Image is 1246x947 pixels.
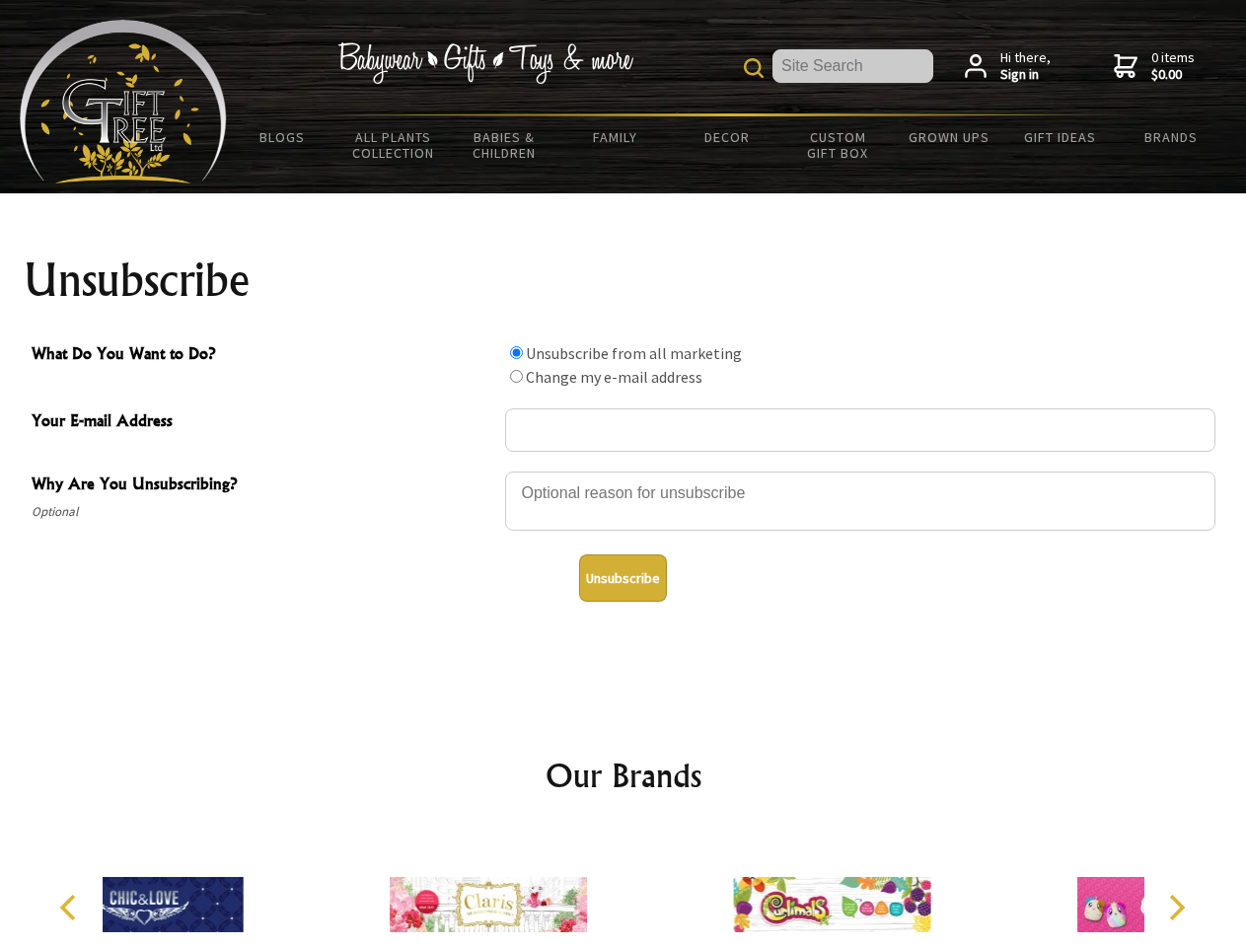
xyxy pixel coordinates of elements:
[32,500,495,524] span: Optional
[1151,66,1195,84] strong: $0.00
[337,42,633,84] img: Babywear - Gifts - Toys & more
[526,367,702,387] label: Change my e-mail address
[671,116,782,158] a: Decor
[1116,116,1227,158] a: Brands
[49,886,93,929] button: Previous
[1151,48,1195,84] span: 0 items
[510,346,523,359] input: What Do You Want to Do?
[32,472,495,500] span: Why Are You Unsubscribing?
[39,752,1208,799] h2: Our Brands
[1004,116,1116,158] a: Gift Ideas
[505,472,1215,531] textarea: Why Are You Unsubscribing?
[772,49,933,83] input: Site Search
[560,116,672,158] a: Family
[1000,66,1051,84] strong: Sign in
[338,116,450,174] a: All Plants Collection
[449,116,560,174] a: Babies & Children
[744,58,764,78] img: product search
[32,408,495,437] span: Your E-mail Address
[1154,886,1198,929] button: Next
[526,343,742,363] label: Unsubscribe from all marketing
[782,116,894,174] a: Custom Gift Box
[1114,49,1195,84] a: 0 items$0.00
[1000,49,1051,84] span: Hi there,
[24,256,1223,304] h1: Unsubscribe
[20,20,227,183] img: Babyware - Gifts - Toys and more...
[893,116,1004,158] a: Grown Ups
[965,49,1051,84] a: Hi there,Sign in
[32,341,495,370] span: What Do You Want to Do?
[505,408,1215,452] input: Your E-mail Address
[510,370,523,383] input: What Do You Want to Do?
[227,116,338,158] a: BLOGS
[579,554,667,602] button: Unsubscribe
